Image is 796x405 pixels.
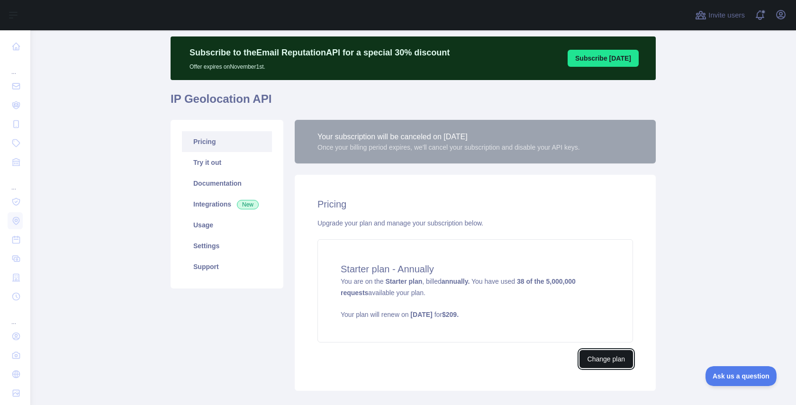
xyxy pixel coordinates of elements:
[182,173,272,194] a: Documentation
[182,235,272,256] a: Settings
[190,59,450,71] p: Offer expires on November 1st.
[442,311,459,318] strong: $ 209 .
[317,131,580,143] div: Your subscription will be canceled on [DATE]
[237,200,259,209] span: New
[182,152,272,173] a: Try it out
[410,311,432,318] strong: [DATE]
[341,310,610,319] p: Your plan will renew on for
[182,131,272,152] a: Pricing
[442,278,470,285] strong: annually.
[341,278,610,319] span: You are on the , billed You have used available your plan.
[385,278,422,285] strong: Starter plan
[190,46,450,59] p: Subscribe to the Email Reputation API for a special 30 % discount
[317,198,633,211] h2: Pricing
[182,194,272,215] a: Integrations New
[317,143,580,152] div: Once your billing period expires, we'll cancel your subscription and disable your API keys.
[182,215,272,235] a: Usage
[8,307,23,326] div: ...
[706,366,777,386] iframe: Toggle Customer Support
[341,262,610,276] h4: Starter plan - Annually
[579,350,633,368] button: Change plan
[8,172,23,191] div: ...
[182,256,272,277] a: Support
[693,8,747,23] button: Invite users
[341,278,576,297] strong: 38 of the 5,000,000 requests
[171,91,656,114] h1: IP Geolocation API
[317,218,633,228] div: Upgrade your plan and manage your subscription below.
[8,57,23,76] div: ...
[708,10,745,21] span: Invite users
[568,50,639,67] button: Subscribe [DATE]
